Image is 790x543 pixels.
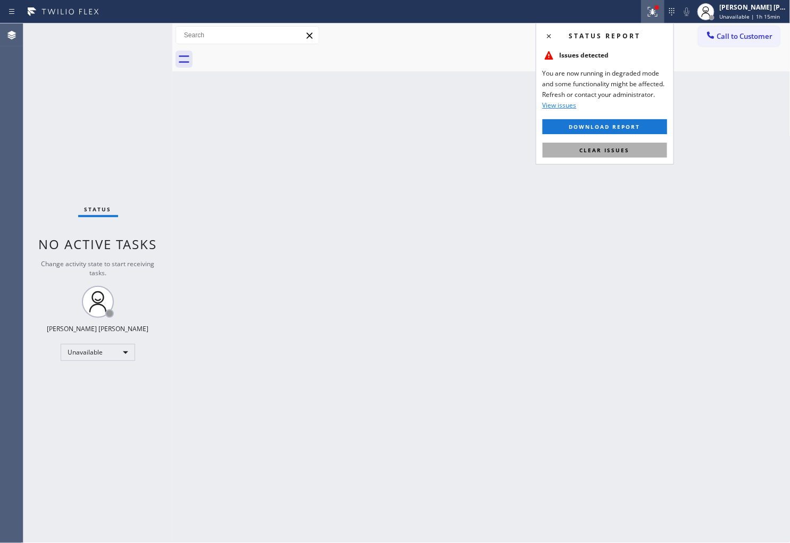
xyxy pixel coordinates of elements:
span: Call to Customer [717,31,773,41]
div: [PERSON_NAME] [PERSON_NAME] [47,324,149,333]
button: Call to Customer [698,26,780,46]
span: Unavailable | 1h 15min [720,13,780,20]
span: Change activity state to start receiving tasks. [41,259,155,277]
span: No active tasks [39,235,157,253]
div: Unavailable [61,344,135,361]
div: [PERSON_NAME] [PERSON_NAME] [720,3,787,12]
input: Search [176,27,319,44]
button: Mute [679,4,694,19]
span: Status [85,205,112,213]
